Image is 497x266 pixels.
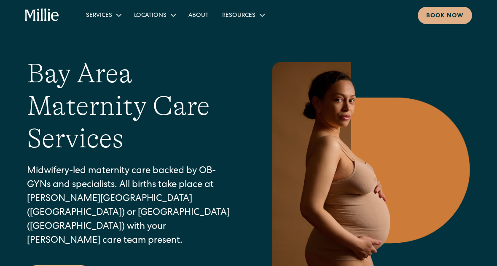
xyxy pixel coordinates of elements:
div: Resources [215,8,271,22]
h1: Bay Area Maternity Care Services [27,57,234,155]
div: Locations [127,8,182,22]
p: Midwifery-led maternity care backed by OB-GYNs and specialists. All births take place at [PERSON_... [27,165,234,248]
a: Book now [418,7,472,24]
div: Book now [426,12,464,21]
div: Resources [222,11,255,20]
div: Locations [134,11,167,20]
a: home [25,8,59,22]
div: Services [86,11,112,20]
a: About [182,8,215,22]
div: Services [79,8,127,22]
